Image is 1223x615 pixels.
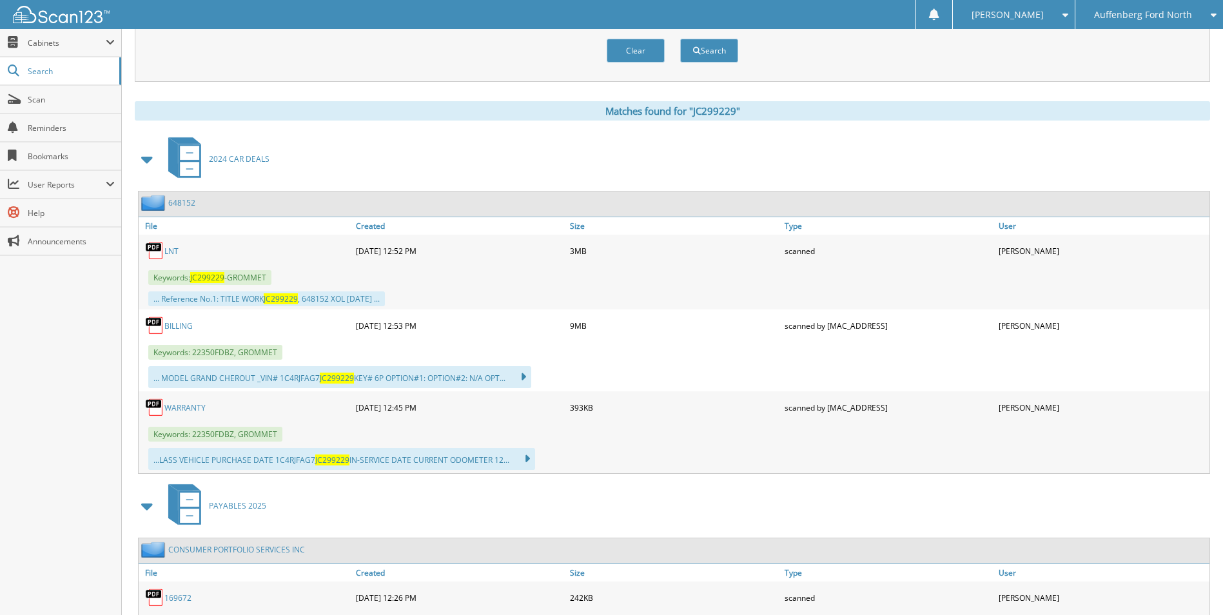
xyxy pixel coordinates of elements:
span: JC299229 [264,293,298,304]
div: [DATE] 12:45 PM [353,395,567,420]
div: [PERSON_NAME] [995,585,1209,610]
img: folder2.png [141,542,168,558]
img: folder2.png [141,195,168,211]
div: scanned by [MAC_ADDRESS] [781,313,995,338]
div: [DATE] 12:26 PM [353,585,567,610]
span: User Reports [28,179,106,190]
a: Type [781,564,995,581]
div: Matches found for "JC299229" [135,101,1210,121]
a: WARRANTY [164,402,206,413]
a: PAYABLES 2025 [161,480,266,531]
a: CONSUMER PORTFOLIO SERVICES INC [168,544,305,555]
span: Help [28,208,115,219]
div: 242KB [567,585,781,610]
div: ... MODEL GRAND CHEROUT _VIN# 1C4RJFAG7 KEY# 6P OPTION#1: OPTION#2: N/A OPT... [148,366,531,388]
a: 648152 [168,197,195,208]
div: 393KB [567,395,781,420]
div: scanned [781,585,995,610]
span: JC299229 [190,272,224,283]
span: Scan [28,94,115,105]
span: JC299229 [320,373,354,384]
span: Search [28,66,113,77]
a: BILLING [164,320,193,331]
span: Cabinets [28,37,106,48]
img: scan123-logo-white.svg [13,6,110,23]
div: 9MB [567,313,781,338]
a: LNT [164,246,179,257]
div: scanned by [MAC_ADDRESS] [781,395,995,420]
span: 2024 CAR DEALS [209,153,269,164]
a: User [995,564,1209,581]
span: Bookmarks [28,151,115,162]
div: [PERSON_NAME] [995,395,1209,420]
img: PDF.png [145,398,164,417]
img: PDF.png [145,316,164,335]
a: File [139,564,353,581]
iframe: Chat Widget [1159,553,1223,615]
div: [PERSON_NAME] [995,238,1209,264]
span: Auffenberg Ford North [1094,11,1192,19]
div: scanned [781,238,995,264]
span: Reminders [28,122,115,133]
img: PDF.png [145,588,164,607]
a: 2024 CAR DEALS [161,133,269,184]
span: Keywords: 22350FDBZ, GROMMET [148,345,282,360]
span: [PERSON_NAME] [972,11,1044,19]
a: User [995,217,1209,235]
a: File [139,217,353,235]
a: Size [567,564,781,581]
div: 3MB [567,238,781,264]
span: Keywords: -GROMMET [148,270,271,285]
a: Size [567,217,781,235]
a: 169672 [164,592,191,603]
a: Created [353,564,567,581]
a: Type [781,217,995,235]
button: Search [680,39,738,63]
div: ...LASS VEHICLE PURCHASE DATE 1C4RJFAG7 IN-SERVICE DATE CURRENT ODOMETER 12... [148,448,535,470]
a: Created [353,217,567,235]
span: PAYABLES 2025 [209,500,266,511]
button: Clear [607,39,665,63]
span: Keywords: 22350FDBZ, GROMMET [148,427,282,442]
img: PDF.png [145,241,164,260]
span: JC299229 [315,454,349,465]
div: [PERSON_NAME] [995,313,1209,338]
div: ... Reference No.1: TITLE WORK , 648152 XOL [DATE] ... [148,291,385,306]
span: Announcements [28,236,115,247]
div: [DATE] 12:53 PM [353,313,567,338]
div: [DATE] 12:52 PM [353,238,567,264]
